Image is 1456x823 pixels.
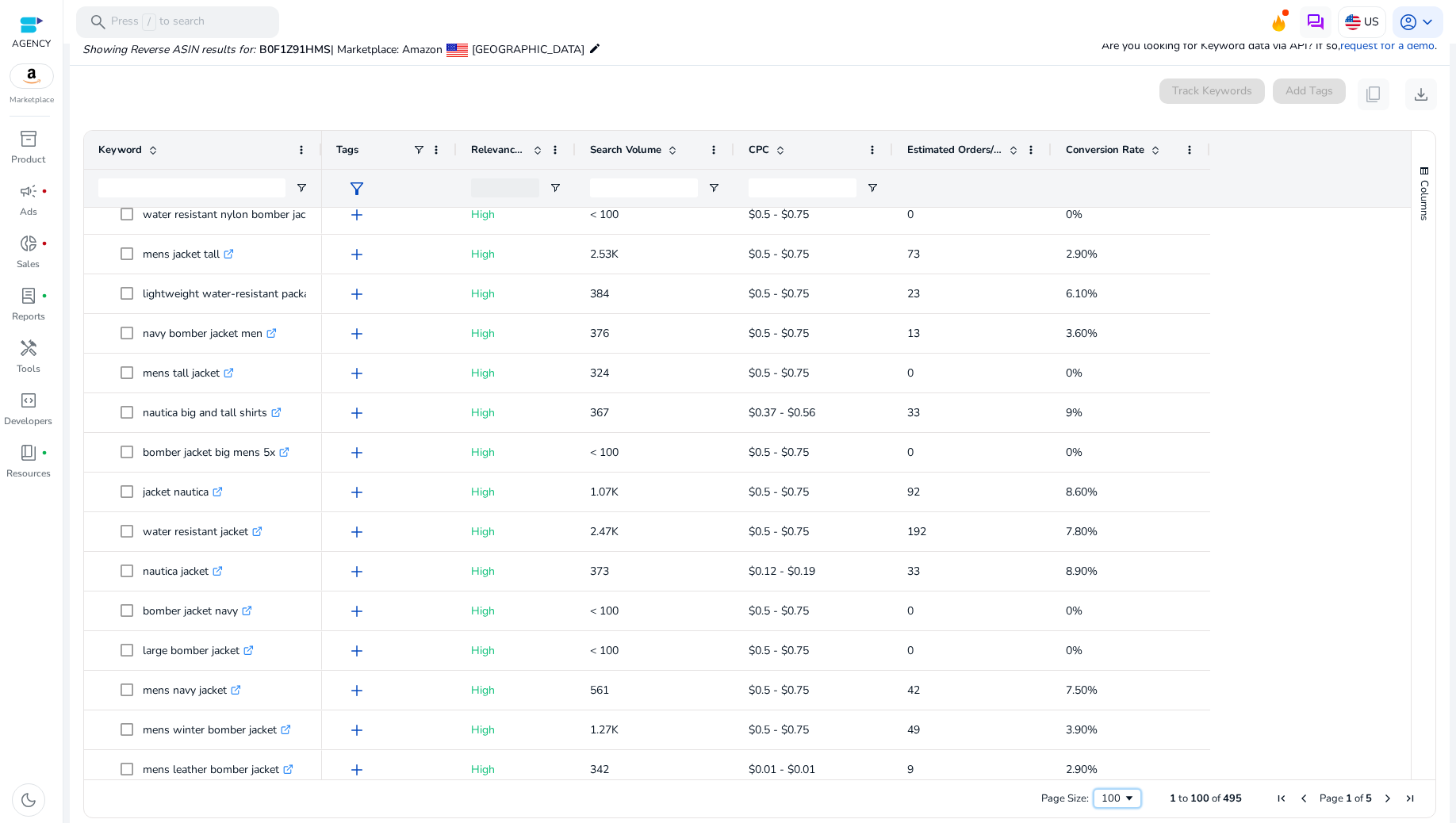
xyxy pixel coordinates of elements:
span: add [347,721,366,740]
div: Last Page [1404,792,1416,805]
span: 0 [907,603,914,618]
p: Marketplace [10,94,54,106]
p: High [471,595,561,627]
div: Page Size [1094,789,1141,808]
span: $0.5 - $0.75 [749,286,809,301]
span: 13 [907,326,920,341]
span: fiber_manual_record [41,450,48,456]
button: download [1405,78,1437,110]
span: of [1212,791,1220,806]
p: High [471,238,561,270]
span: add [347,324,366,343]
img: us.svg [1345,14,1361,30]
span: 0% [1066,445,1082,460]
span: code_blocks [19,391,38,410]
span: add [347,443,366,462]
p: mens navy jacket [143,674,241,706]
p: water resistant jacket [143,515,262,548]
span: $0.5 - $0.75 [749,326,809,341]
input: Search Volume Filter Input [590,178,698,197]
span: < 100 [590,643,619,658]
span: 92 [907,484,920,500]
p: High [471,555,561,588]
span: 8.90% [1066,564,1098,579]
span: 0% [1066,366,1082,381]
span: 33 [907,405,920,420]
span: 23 [907,286,920,301]
span: 192 [907,524,926,539]
span: 100 [1190,791,1209,806]
span: 0 [907,643,914,658]
span: Tags [336,143,358,157]
span: 0% [1066,603,1082,618]
span: 367 [590,405,609,420]
span: donut_small [19,234,38,253]
p: jacket nautica [143,476,223,508]
span: CPC [749,143,769,157]
span: add [347,602,366,621]
input: CPC Filter Input [749,178,856,197]
p: mens leather bomber jacket [143,753,293,786]
div: Previous Page [1297,792,1310,805]
span: $0.37 - $0.56 [749,405,815,420]
span: 0 [907,445,914,460]
p: bomber jacket navy [143,595,252,627]
p: lightweight water-resistant packable puffer jacket [143,278,403,310]
span: add [347,245,366,264]
span: 3.90% [1066,722,1098,737]
button: Open Filter Menu [295,182,308,194]
i: Showing Reverse ASIN results for: [82,42,255,57]
span: $0.5 - $0.75 [749,247,809,262]
button: Open Filter Menu [707,182,720,194]
span: $0.5 - $0.75 [749,722,809,737]
span: [GEOGRAPHIC_DATA] [472,42,584,57]
p: nautica big and tall shirts [143,396,282,429]
span: 2.90% [1066,762,1098,777]
span: add [347,562,366,581]
span: add [347,285,366,304]
span: of [1354,791,1363,806]
span: 2.47K [590,524,619,539]
span: 42 [907,683,920,698]
p: Sales [17,257,40,271]
span: 33 [907,564,920,579]
p: High [471,515,561,548]
span: 495 [1223,791,1242,806]
span: 1.07K [590,484,619,500]
span: Relevance Score [471,143,527,157]
p: mens winter bomber jacket [143,714,291,746]
p: Resources [6,466,51,480]
button: Open Filter Menu [549,182,561,194]
span: 7.80% [1066,524,1098,539]
span: $0.5 - $0.75 [749,603,809,618]
span: account_circle [1399,13,1418,32]
p: large bomber jacket [143,634,254,667]
button: Open Filter Menu [866,182,879,194]
span: $0.5 - $0.75 [749,524,809,539]
div: 100 [1102,791,1123,806]
span: $0.12 - $0.19 [749,564,815,579]
span: Keyword [98,143,142,157]
span: 5 [1366,791,1372,806]
span: campaign [19,182,38,201]
span: $0.5 - $0.75 [749,484,809,500]
input: Keyword Filter Input [98,178,285,197]
p: High [471,634,561,667]
span: add [347,641,366,660]
p: Ads [20,205,37,219]
p: High [471,753,561,786]
p: High [471,198,561,231]
span: 561 [590,683,609,698]
p: bomber jacket big mens 5x [143,436,289,469]
div: First Page [1275,792,1288,805]
p: US [1364,8,1379,36]
span: Estimated Orders/Month [907,143,1002,157]
span: 1 [1170,791,1176,806]
span: 384 [590,286,609,301]
span: 73 [907,247,920,262]
span: download [1412,85,1431,104]
span: filter_alt [347,179,366,198]
span: 373 [590,564,609,579]
div: Page Size: [1041,791,1089,806]
p: High [471,436,561,469]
